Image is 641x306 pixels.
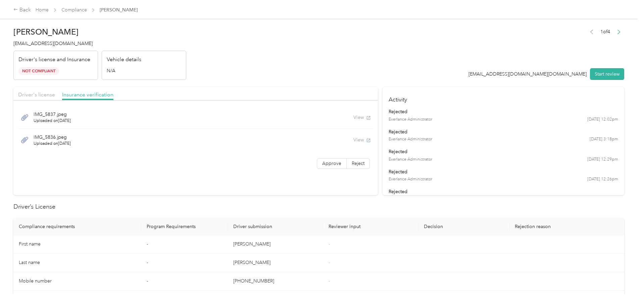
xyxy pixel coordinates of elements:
[329,278,330,284] span: -
[389,136,432,142] span: Everlance Administrator
[18,91,55,98] span: Driver's license
[329,241,330,247] span: -
[13,41,93,46] span: [EMAIL_ADDRESS][DOMAIN_NAME]
[352,161,364,166] span: Reject
[141,272,228,291] td: -
[228,218,323,235] th: Driver submission
[509,218,624,235] th: Rejection reason
[389,168,619,175] div: rejected
[100,6,138,13] span: [PERSON_NAME]
[389,188,619,195] div: rejected
[590,136,618,142] time: [DATE] 3:18pm
[34,134,71,141] span: IMG_5836.jpeg
[228,272,323,291] td: [PHONE_NUMBER]
[603,268,641,306] iframe: Everlance-gr Chat Button Frame
[34,141,71,147] span: Uploaded on [DATE]
[13,27,186,37] h2: [PERSON_NAME]
[383,87,624,108] h4: Activity
[107,67,115,74] span: N/A
[389,108,619,115] div: rejected
[13,202,624,211] h2: Driver’s License
[389,176,432,182] span: Everlance Administrator
[62,91,113,98] span: Insurance verification
[13,6,31,14] div: Back
[141,218,228,235] th: Program Requirements
[34,118,71,124] span: Uploaded on [DATE]
[389,148,619,155] div: rejected
[389,157,432,163] span: Everlance Administrator
[587,117,618,123] time: [DATE] 12:02pm
[322,161,341,166] span: Approve
[590,68,624,80] button: Start review
[141,235,228,254] td: -
[600,28,610,35] span: 1 of 4
[418,218,509,235] th: Decision
[61,7,87,13] a: Compliance
[19,260,40,265] span: Last name
[18,56,90,64] p: Driver's license and Insurance
[141,254,228,272] td: -
[13,235,141,254] td: First name
[587,157,618,163] time: [DATE] 12:29pm
[34,111,71,118] span: IMG_5837.jpeg
[13,272,141,291] td: Mobile number
[228,235,323,254] td: [PERSON_NAME]
[19,278,52,284] span: Mobile number
[13,218,141,235] th: Compliance requirements
[18,67,59,75] span: Not Compliant
[469,71,587,78] div: [EMAIL_ADDRESS][DOMAIN_NAME][DOMAIN_NAME]
[329,260,330,265] span: -
[107,56,141,64] p: Vehicle details
[19,241,41,247] span: First name
[389,117,432,123] span: Everlance Administrator
[587,176,618,182] time: [DATE] 12:26pm
[323,218,418,235] th: Reviewer input
[13,254,141,272] td: Last name
[228,254,323,272] td: [PERSON_NAME]
[36,7,49,13] a: Home
[389,128,619,135] div: rejected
